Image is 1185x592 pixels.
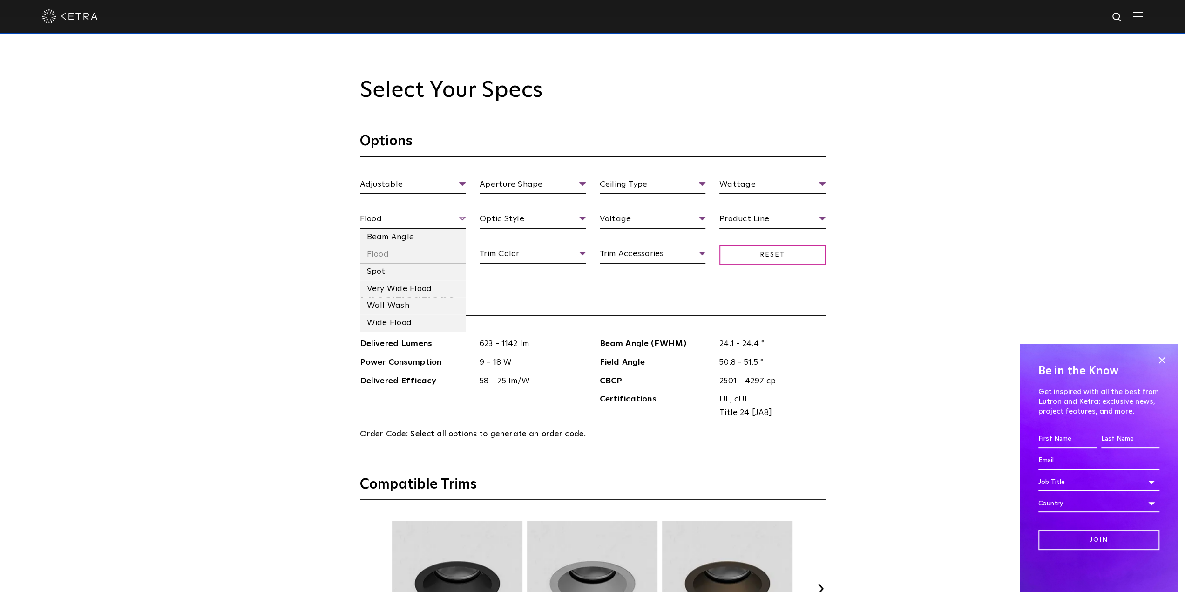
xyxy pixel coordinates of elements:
[360,374,473,388] span: Delivered Efficacy
[360,297,466,314] li: Wall Wash
[719,212,826,229] span: Product Line
[1038,473,1159,491] div: Job Title
[600,212,706,229] span: Voltage
[600,374,713,388] span: CBCP
[719,245,826,265] span: Reset
[480,212,586,229] span: Optic Style
[712,356,826,369] span: 50.8 - 51.5 °
[360,280,466,298] li: Very Wide Flood
[360,314,466,332] li: Wide Flood
[1038,452,1159,470] input: Email
[360,476,826,500] h3: Compatible Trims
[480,178,586,194] span: Aperture Shape
[719,393,819,406] span: UL, cUL
[719,178,826,194] span: Wattage
[360,292,826,316] h3: Specifications
[719,406,819,420] span: Title 24 [JA8]
[473,337,586,351] span: 623 - 1142 lm
[360,263,466,280] li: Spot
[600,247,706,264] span: Trim Accessories
[410,430,586,438] span: Select all options to generate an order code.
[1111,12,1123,23] img: search icon
[712,374,826,388] span: 2501 - 4297 cp
[360,178,466,194] span: Adjustable
[360,212,466,229] span: Flood
[600,393,713,420] span: Certifications
[473,356,586,369] span: 9 - 18 W
[600,178,706,194] span: Ceiling Type
[360,132,826,157] h3: Options
[1038,362,1159,380] h4: Be in the Know
[712,337,826,351] span: 24.1 - 24.4 °
[360,337,473,351] span: Delivered Lumens
[480,247,586,264] span: Trim Color
[1038,495,1159,512] div: Country
[473,374,586,388] span: 58 - 75 lm/W
[1038,530,1159,550] input: Join
[360,356,473,369] span: Power Consumption
[600,356,713,369] span: Field Angle
[42,9,98,23] img: ketra-logo-2019-white
[360,430,408,438] span: Order Code:
[1038,430,1097,448] input: First Name
[1038,387,1159,416] p: Get inspired with all the best from Lutron and Ketra: exclusive news, project features, and more.
[1133,12,1143,20] img: Hamburger%20Nav.svg
[600,337,713,351] span: Beam Angle (FWHM)
[360,246,466,263] li: Flood
[360,229,466,246] li: Beam Angle
[1101,430,1159,448] input: Last Name
[360,77,826,104] h2: Select Your Specs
